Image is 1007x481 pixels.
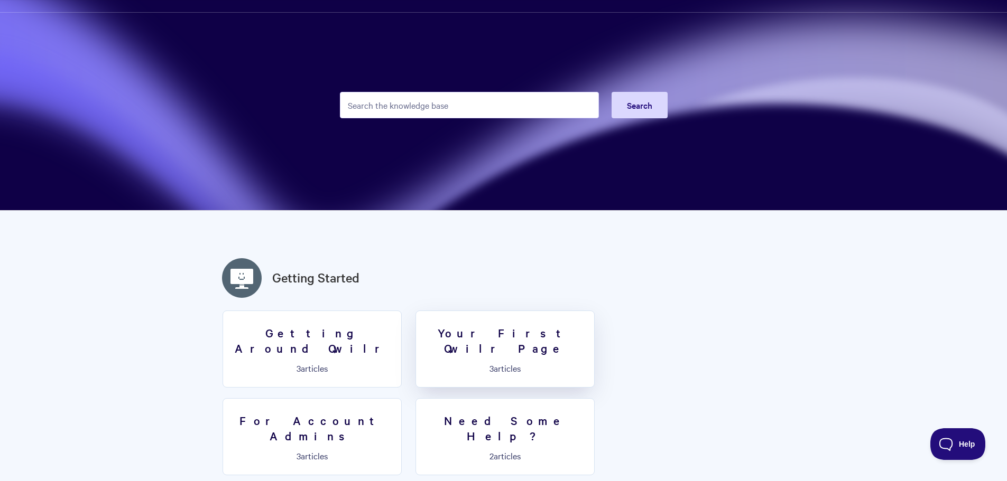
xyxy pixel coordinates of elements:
a: Your First Qwilr Page 3articles [415,310,595,388]
a: Getting Around Qwilr 3articles [223,310,402,388]
p: articles [229,363,395,373]
h3: For Account Admins [229,413,395,443]
span: 2 [489,450,494,461]
p: articles [422,451,588,460]
span: 3 [489,362,494,374]
a: Need Some Help? 2articles [415,398,595,475]
input: Search the knowledge base [340,92,599,118]
h3: Your First Qwilr Page [422,325,588,355]
button: Search [612,92,668,118]
h3: Getting Around Qwilr [229,325,395,355]
iframe: Toggle Customer Support [930,428,986,460]
p: articles [229,451,395,460]
span: 3 [297,362,301,374]
a: Getting Started [272,268,359,287]
span: 3 [297,450,301,461]
p: articles [422,363,588,373]
h3: Need Some Help? [422,413,588,443]
a: For Account Admins 3articles [223,398,402,475]
span: Search [627,99,652,111]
